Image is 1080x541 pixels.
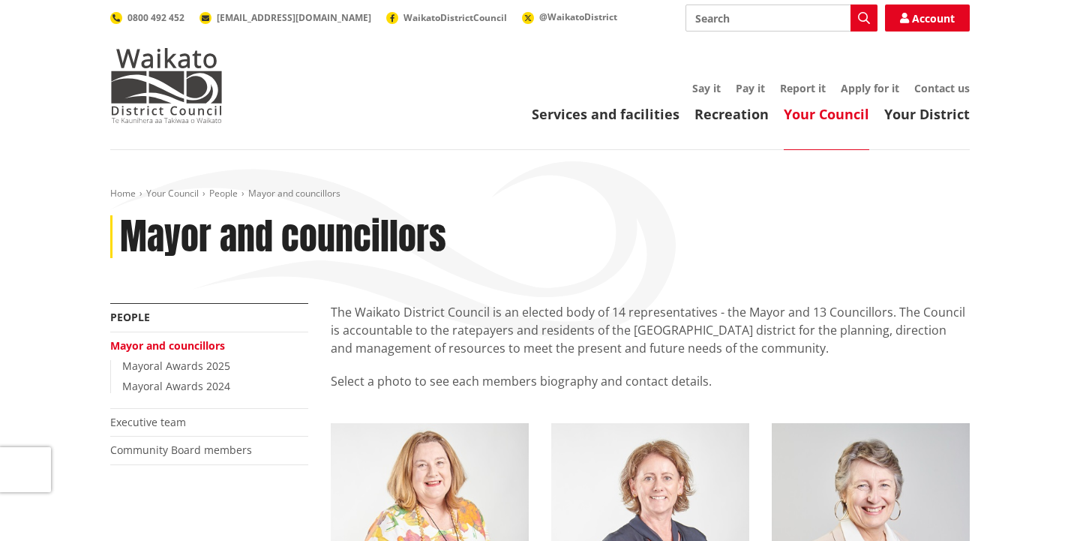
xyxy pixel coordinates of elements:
[120,215,446,259] h1: Mayor and councillors
[209,187,238,200] a: People
[217,11,371,24] span: [EMAIL_ADDRESS][DOMAIN_NAME]
[539,11,617,23] span: @WaikatoDistrict
[532,105,679,123] a: Services and facilities
[522,11,617,23] a: @WaikatoDistrict
[110,443,252,457] a: Community Board members
[110,310,150,324] a: People
[386,11,507,24] a: WaikatoDistrictCouncil
[122,379,230,393] a: Mayoral Awards 2024
[110,338,225,353] a: Mayor and councillors
[331,372,970,408] p: Select a photo to see each members biography and contact details.
[127,11,184,24] span: 0800 492 452
[885,5,970,32] a: Account
[914,81,970,95] a: Contact us
[110,187,136,200] a: Home
[110,48,223,123] img: Waikato District Council - Te Kaunihera aa Takiwaa o Waikato
[685,5,877,32] input: Search input
[331,303,970,357] p: The Waikato District Council is an elected body of 14 representatives - the Mayor and 13 Councill...
[841,81,899,95] a: Apply for it
[692,81,721,95] a: Say it
[146,187,199,200] a: Your Council
[884,105,970,123] a: Your District
[736,81,765,95] a: Pay it
[199,11,371,24] a: [EMAIL_ADDRESS][DOMAIN_NAME]
[248,187,340,200] span: Mayor and councillors
[694,105,769,123] a: Recreation
[784,105,869,123] a: Your Council
[110,11,184,24] a: 0800 492 452
[110,188,970,200] nav: breadcrumb
[403,11,507,24] span: WaikatoDistrictCouncil
[780,81,826,95] a: Report it
[110,415,186,429] a: Executive team
[122,359,230,373] a: Mayoral Awards 2025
